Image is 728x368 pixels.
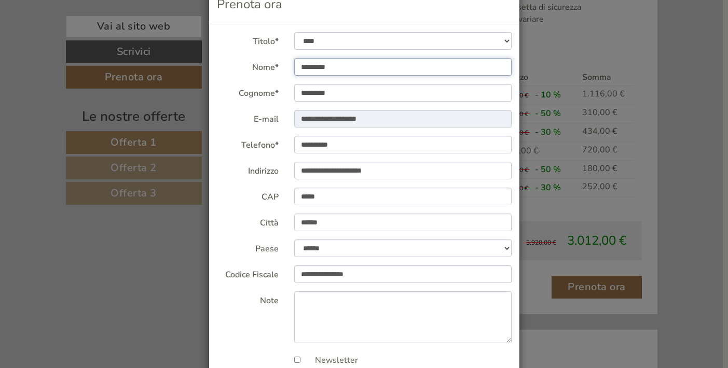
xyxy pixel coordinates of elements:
label: Note [209,291,287,307]
div: Hotel Kristall [16,30,157,38]
label: Paese [209,239,287,255]
label: Telefono* [209,136,287,151]
label: Newsletter [305,355,358,366]
label: Codice Fiscale [209,265,287,281]
label: E-mail [209,110,287,125]
button: Invia [353,268,409,291]
label: Nome* [209,58,287,74]
div: mercoledì [175,8,235,25]
label: Cognome* [209,84,287,100]
label: CAP [209,188,287,203]
div: Buon giorno, come possiamo aiutarla? [8,28,162,60]
label: Titolo* [209,32,287,48]
label: Indirizzo [209,162,287,177]
label: Città [209,214,287,229]
small: 15:00 [16,50,157,58]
